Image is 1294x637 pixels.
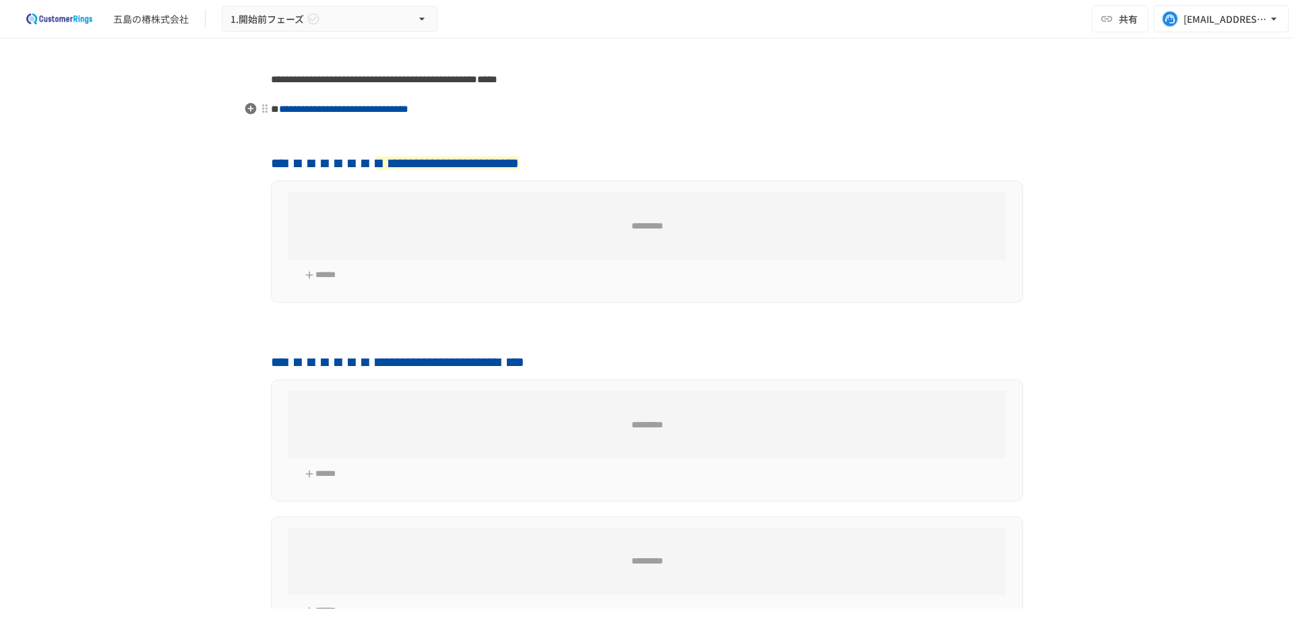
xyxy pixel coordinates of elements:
[1183,11,1267,28] div: [EMAIL_ADDRESS][DOMAIN_NAME]
[222,6,437,32] button: 1.開始前フェーズ
[16,8,102,30] img: 2eEvPB0nRDFhy0583kMjGN2Zv6C2P7ZKCFl8C3CzR0M
[1154,5,1289,32] button: [EMAIL_ADDRESS][DOMAIN_NAME]
[1092,5,1148,32] button: 共有
[113,12,189,26] div: 五島の椿株式会社
[1119,11,1138,26] span: 共有
[230,11,304,28] span: 1.開始前フェーズ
